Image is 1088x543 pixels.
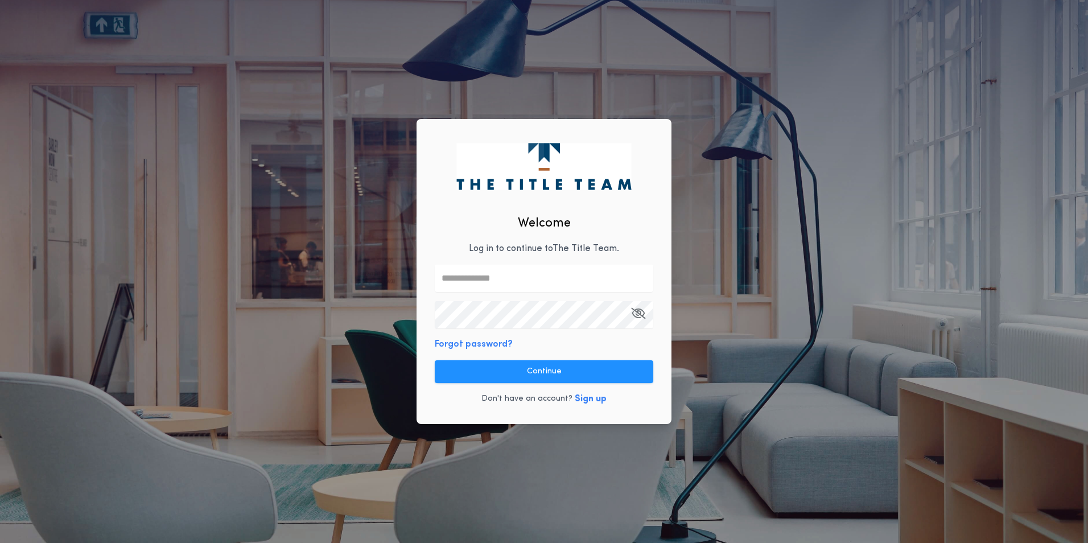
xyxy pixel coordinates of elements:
[481,393,572,405] p: Don't have an account?
[456,143,631,190] img: logo
[575,392,607,406] button: Sign up
[435,360,653,383] button: Continue
[518,214,571,233] h2: Welcome
[435,338,513,351] button: Forgot password?
[469,242,619,256] p: Log in to continue to The Title Team .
